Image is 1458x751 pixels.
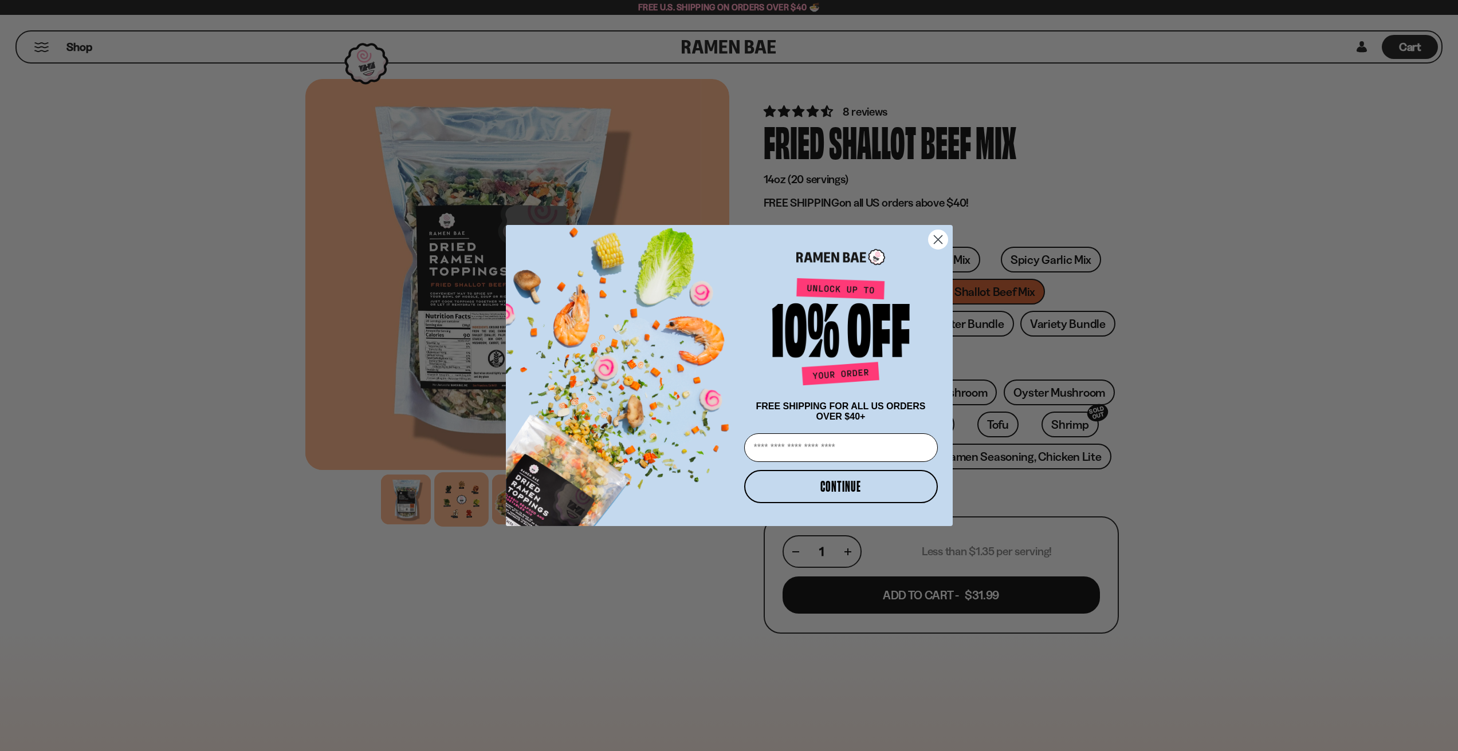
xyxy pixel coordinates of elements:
[744,470,938,503] button: CONTINUE
[756,401,925,421] span: FREE SHIPPING FOR ALL US ORDERS OVER $40+
[506,215,740,526] img: ce7035ce-2e49-461c-ae4b-8ade7372f32c.png
[928,230,948,250] button: Close dialog
[769,278,913,390] img: Unlock up to 10% off
[796,248,885,267] img: Ramen Bae Logo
